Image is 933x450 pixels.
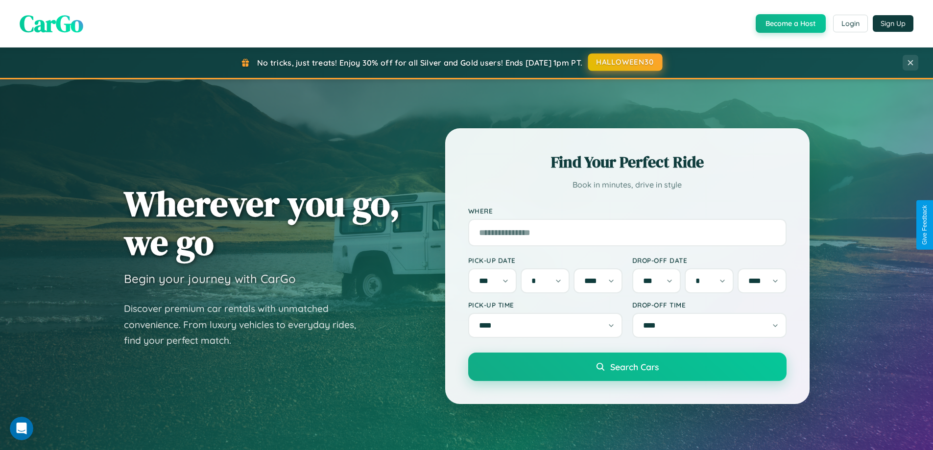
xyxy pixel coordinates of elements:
[468,301,622,309] label: Pick-up Time
[124,184,400,261] h1: Wherever you go, we go
[10,417,33,440] iframe: Intercom live chat
[468,207,787,215] label: Where
[632,301,787,309] label: Drop-off Time
[468,256,622,264] label: Pick-up Date
[632,256,787,264] label: Drop-off Date
[756,14,826,33] button: Become a Host
[124,271,296,286] h3: Begin your journey with CarGo
[124,301,369,349] p: Discover premium car rentals with unmatched convenience. From luxury vehicles to everyday rides, ...
[257,58,582,68] span: No tricks, just treats! Enjoy 30% off for all Silver and Gold users! Ends [DATE] 1pm PT.
[873,15,913,32] button: Sign Up
[610,361,659,372] span: Search Cars
[468,151,787,173] h2: Find Your Perfect Ride
[833,15,868,32] button: Login
[468,178,787,192] p: Book in minutes, drive in style
[588,53,663,71] button: HALLOWEEN30
[921,205,928,245] div: Give Feedback
[20,7,83,40] span: CarGo
[468,353,787,381] button: Search Cars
